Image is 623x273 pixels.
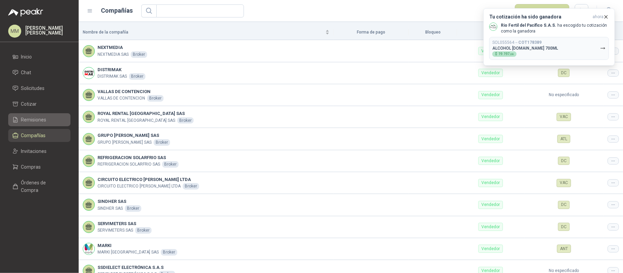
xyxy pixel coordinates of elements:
div: Broker [129,73,145,80]
p: SERVIMETERS SAS [98,227,133,234]
b: Rio Fertil del Pacífico S.A.S. [501,23,556,28]
a: Órdenes de Compra [8,176,70,197]
p: NEXTMEDIA SAS [98,51,129,58]
b: ROYAL RENTAL [GEOGRAPHIC_DATA] SAS [98,110,194,117]
b: REFRIGERACION SOLARFRIO SAS [98,154,179,161]
h3: Tu cotización ha sido ganadora [489,14,590,20]
a: Remisiones [8,113,70,126]
a: Invitaciones [8,145,70,158]
b: SINDHER SAS [98,198,141,205]
a: Cotizar [8,97,70,110]
img: Logo peakr [8,8,43,16]
div: Vendedor [478,223,503,231]
b: MARKI [98,242,177,249]
span: Chat [21,69,31,76]
div: Broker [162,161,179,168]
th: Tipo [457,25,524,40]
b: SERVIMETERS SAS [98,220,152,227]
span: Cotizar [21,100,37,108]
div: $ [492,51,517,57]
p: VALLAS DE CONTENCION [98,95,145,102]
img: Company Logo [490,23,497,30]
b: NEXTMEDIA [98,44,147,51]
p: GRUPO [PERSON_NAME] SAS [98,139,152,146]
div: Vendedor [478,245,503,253]
p: REFRIGERACION SOLARFRIO SAS [98,161,160,168]
p: No especificado [529,92,599,98]
span: 19.197 [498,52,514,56]
div: ANT [557,245,571,253]
span: Invitaciones [21,147,47,155]
b: CIRCUITO ELECTRICO [PERSON_NAME] LTDA [98,176,199,183]
b: SSDIELECT ELECTRÓNICA S.A.S [98,264,175,271]
p: SINDHER SAS [98,205,123,212]
p: ha escogido tu cotización como la ganadora [501,23,609,34]
div: Broker [135,227,152,234]
div: DC [558,157,570,165]
button: Nueva Compañía [515,4,570,18]
div: Broker [161,249,177,256]
b: GRUPO [PERSON_NAME] SAS [98,132,170,139]
img: Company Logo [83,243,94,255]
div: Vendedor [478,113,503,121]
span: Nombre de la compañía [83,29,324,36]
div: Vendedor [478,157,503,165]
div: Broker [154,139,170,146]
h1: Compañías [101,6,133,15]
img: Company Logo [83,67,94,79]
a: Solicitudes [8,82,70,95]
p: DISTRIMAK SAS [98,73,127,80]
p: [PERSON_NAME] [PERSON_NAME] [25,26,70,35]
span: Solicitudes [21,84,45,92]
span: Órdenes de Compra [21,179,64,194]
div: Vendedor [478,135,503,143]
a: Inicio [8,50,70,63]
div: Vendedor [478,179,503,187]
p: CIRCUITO ELECTRICO [PERSON_NAME] LTDA [98,183,181,190]
a: Chat [8,66,70,79]
p: ALCOHOL [DOMAIN_NAME] 700ML [492,46,558,51]
span: ahora [593,14,603,20]
div: Vendedor [478,47,503,55]
b: COT178389 [518,40,542,45]
th: Forma de pago [334,25,408,40]
div: ATL [557,135,570,143]
div: Broker [147,95,164,102]
th: Nombre de la compañía [79,25,334,40]
div: MM [8,25,21,38]
div: Vendedor [478,201,503,209]
div: Vendedor [478,69,503,77]
span: ,08 [510,53,514,56]
p: ROYAL RENTAL [GEOGRAPHIC_DATA] SAS [98,117,175,124]
b: VALLAS DE CONTENCION [98,88,164,95]
div: Broker [131,51,147,58]
div: Vendedor [478,91,503,99]
div: DC [558,223,570,231]
a: Compras [8,160,70,173]
div: Broker [125,205,141,212]
div: VAC [557,179,571,187]
div: DC [558,69,570,77]
div: DC [558,201,570,209]
span: Compañías [21,132,46,139]
a: Compañías [8,129,70,142]
p: SOL055564 → [492,40,542,45]
span: Remisiones [21,116,47,123]
span: Inicio [21,53,32,61]
b: DISTRIMAK [98,66,145,73]
button: SOL055564→COT178389ALCOHOL [DOMAIN_NAME] 700ML$19.197,08 [489,37,609,60]
div: VAC [557,113,571,121]
div: Broker [177,117,194,124]
div: Broker [183,183,199,190]
th: Bloqueo [409,25,457,40]
span: Compras [21,163,41,171]
p: MARKI [GEOGRAPHIC_DATA] SAS [98,249,159,256]
button: Tu cotización ha sido ganadoraahora Company LogoRio Fertil del Pacífico S.A.S. ha escogido tu cot... [483,8,615,66]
